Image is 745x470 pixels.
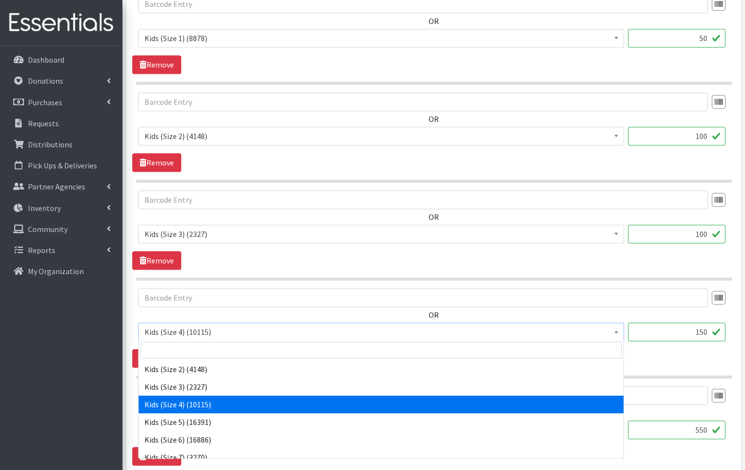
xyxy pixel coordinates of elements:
a: Remove [132,153,181,172]
span: Kids (Size 1) (8878) [144,31,618,45]
a: Dashboard [4,50,119,70]
p: Distributions [28,140,72,149]
p: Requests [28,118,59,128]
p: My Organization [28,266,84,276]
span: Kids (Size 2) (4148) [144,129,618,143]
li: Kids (Size 6) (16886) [139,431,624,448]
span: Kids (Size 4) (10115) [138,323,624,341]
a: Community [4,219,119,239]
a: Inventory [4,198,119,218]
li: Kids (Size 3) (2327) [139,378,624,396]
input: Barcode Entry [138,93,708,111]
li: Kids (Size 5) (16391) [139,413,624,431]
span: Kids (Size 4) (10115) [144,325,618,339]
span: Kids (Size 3) (2327) [138,225,624,243]
input: Quantity [628,421,725,439]
a: Remove [132,55,181,74]
a: Distributions [4,135,119,154]
li: Kids (Size 2) (4148) [139,360,624,378]
a: Purchases [4,93,119,112]
li: Kids (Size 4) (10115) [139,396,624,413]
a: Donations [4,71,119,91]
p: Dashboard [28,55,64,65]
a: Remove [132,349,181,368]
label: OR [429,211,439,223]
a: Reports [4,240,119,260]
a: Partner Agencies [4,177,119,196]
a: Remove [132,447,181,466]
p: Donations [28,76,63,86]
p: Community [28,224,68,234]
p: Purchases [28,97,62,107]
input: Quantity [628,225,725,243]
li: Kids (Size 7) (3270) [139,448,624,466]
p: Partner Agencies [28,182,85,191]
label: OR [429,15,439,27]
img: HumanEssentials [4,6,119,39]
input: Quantity [628,323,725,341]
input: Barcode Entry [138,190,708,209]
label: OR [429,309,439,321]
a: Pick Ups & Deliveries [4,156,119,175]
span: Kids (Size 1) (8878) [138,29,624,47]
input: Quantity [628,29,725,47]
input: Quantity [628,127,725,145]
p: Inventory [28,203,61,213]
a: My Organization [4,261,119,281]
input: Barcode Entry [138,288,708,307]
p: Pick Ups & Deliveries [28,161,97,170]
label: OR [429,113,439,125]
a: Remove [132,251,181,270]
span: Kids (Size 2) (4148) [138,127,624,145]
p: Reports [28,245,55,255]
span: Kids (Size 3) (2327) [144,227,618,241]
a: Requests [4,114,119,133]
